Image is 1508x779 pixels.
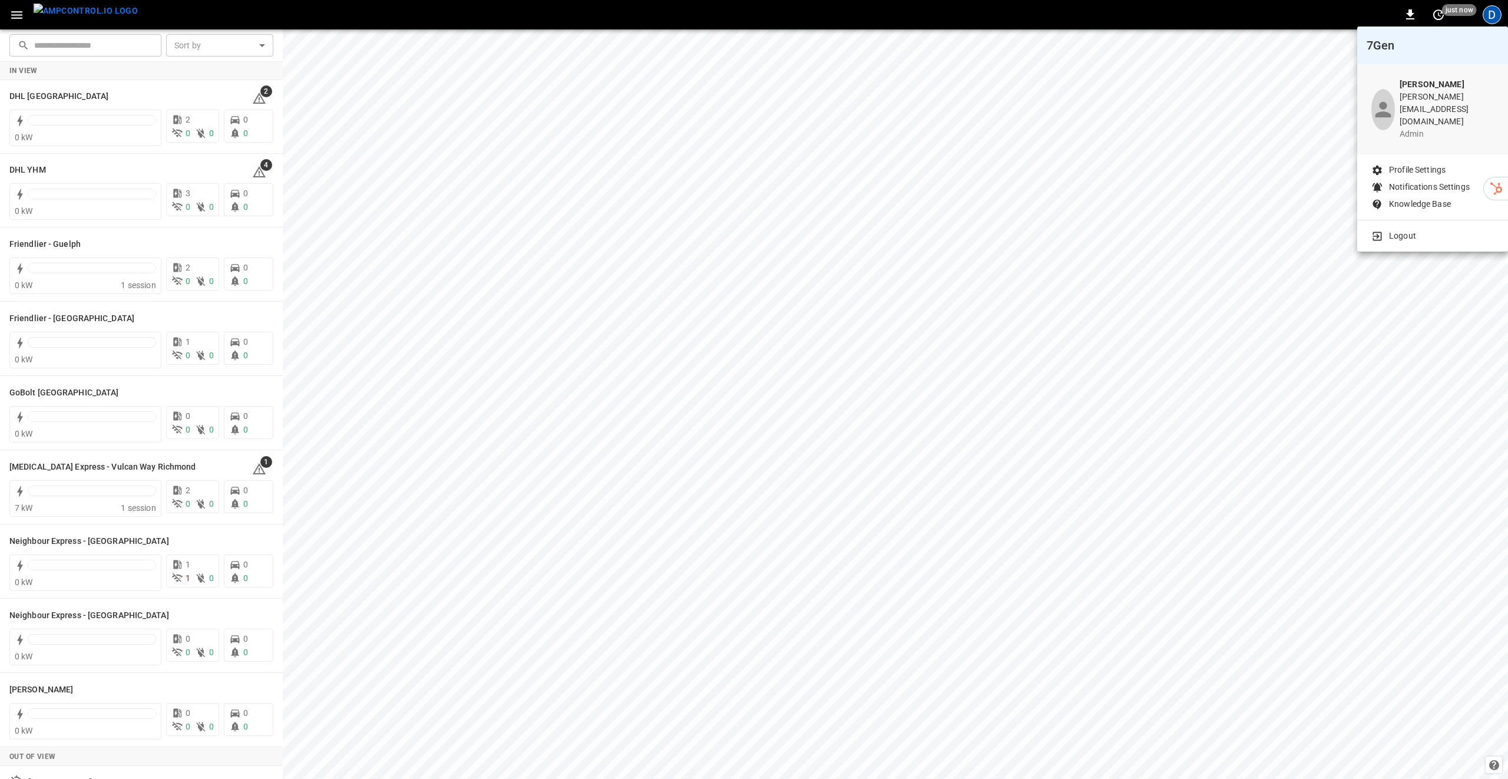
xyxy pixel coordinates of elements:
h6: 7Gen [1367,36,1499,55]
p: Profile Settings [1389,164,1446,176]
p: Knowledge Base [1389,198,1451,210]
p: admin [1400,128,1494,140]
b: [PERSON_NAME] [1400,80,1464,89]
p: Notifications Settings [1389,181,1470,193]
p: Logout [1389,230,1416,242]
p: [PERSON_NAME][EMAIL_ADDRESS][DOMAIN_NAME] [1400,91,1494,128]
div: profile-icon [1371,89,1395,130]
